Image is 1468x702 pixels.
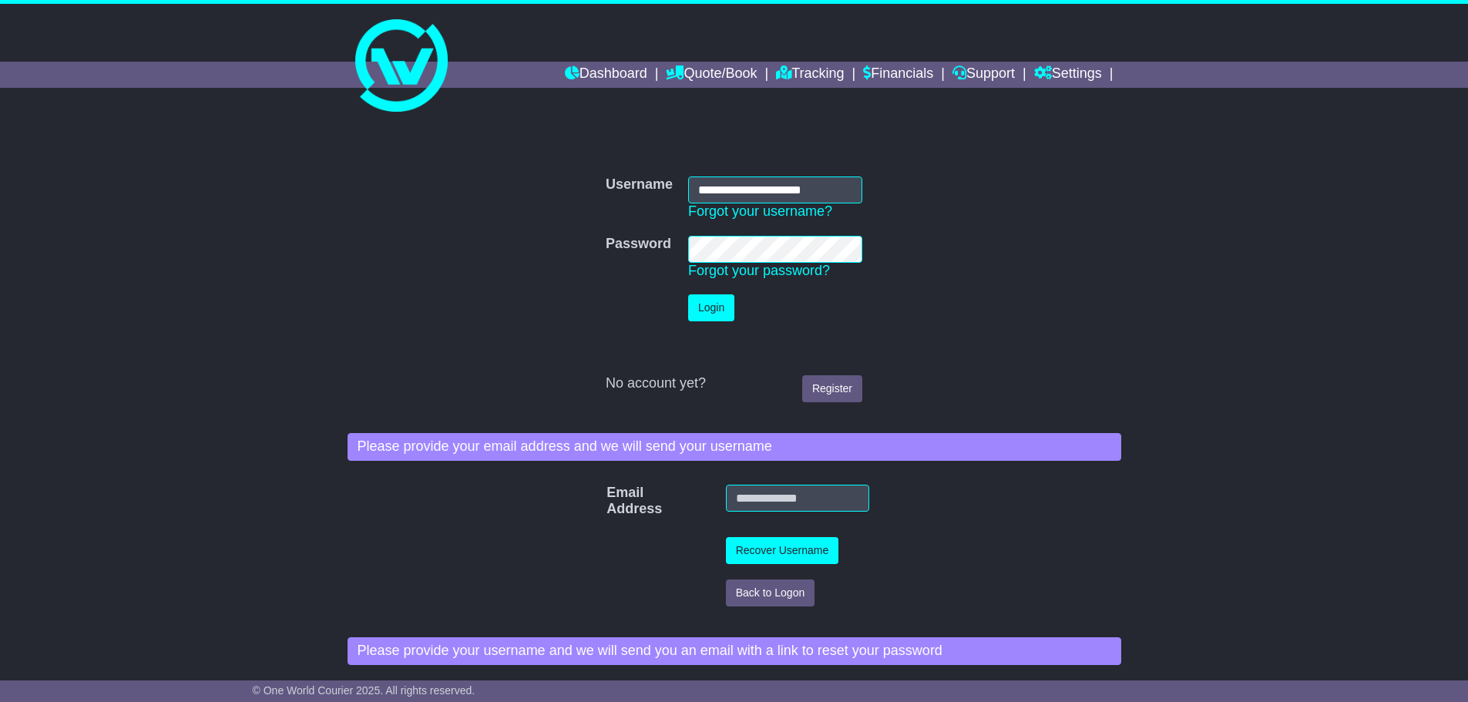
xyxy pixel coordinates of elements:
button: Back to Logon [726,579,815,606]
a: Support [952,62,1015,88]
label: Username [606,176,673,193]
div: No account yet? [606,375,862,392]
button: Recover Username [726,537,839,564]
a: Settings [1034,62,1102,88]
span: © One World Courier 2025. All rights reserved. [253,684,475,697]
a: Register [802,375,862,402]
a: Quote/Book [666,62,757,88]
a: Tracking [776,62,844,88]
a: Financials [863,62,933,88]
a: Forgot your username? [688,203,832,219]
label: Password [606,236,671,253]
button: Login [688,294,734,321]
a: Forgot your password? [688,263,830,278]
label: Email Address [599,485,627,518]
a: Dashboard [565,62,647,88]
div: Please provide your username and we will send you an email with a link to reset your password [348,637,1121,665]
div: Please provide your email address and we will send your username [348,433,1121,461]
